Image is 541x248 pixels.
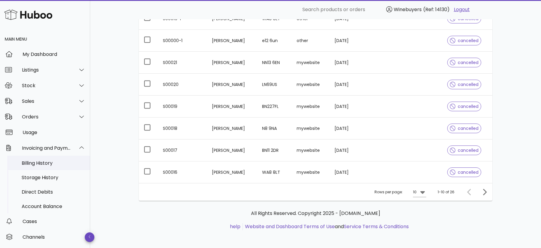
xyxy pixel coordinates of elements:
[330,96,373,118] td: [DATE]
[207,139,257,161] td: [PERSON_NAME]
[374,183,426,201] div: Rows per page:
[450,148,478,152] span: cancelled
[344,223,409,230] a: Service Terms & Conditions
[330,139,373,161] td: [DATE]
[158,52,207,74] td: S00021
[330,30,373,52] td: [DATE]
[144,210,488,217] p: All Rights Reserved. Copyright 2025 - [DOMAIN_NAME]
[207,96,257,118] td: [PERSON_NAME]
[22,189,85,195] div: Direct Debits
[330,52,373,74] td: [DATE]
[257,96,292,118] td: BN227FL
[22,175,85,180] div: Storage History
[22,98,71,104] div: Sales
[158,139,207,161] td: S00017
[207,161,257,183] td: [PERSON_NAME]
[23,219,85,224] div: Cases
[292,52,329,74] td: mywebsite
[22,204,85,209] div: Account Balance
[230,223,240,230] a: help
[292,96,329,118] td: mywebsite
[245,223,335,230] a: Website and Dashboard Terms of Use
[450,104,478,109] span: cancelled
[22,67,71,73] div: Listings
[292,118,329,139] td: mywebsite
[330,74,373,96] td: [DATE]
[292,74,329,96] td: mywebsite
[22,160,85,166] div: Billing History
[450,170,478,174] span: cancelled
[23,130,85,135] div: Usage
[450,17,478,21] span: cancelled
[413,189,417,195] div: 10
[158,74,207,96] td: S00020
[292,139,329,161] td: mywebsite
[330,118,373,139] td: [DATE]
[22,83,71,88] div: Stock
[450,126,478,130] span: cancelled
[479,187,490,197] button: Next page
[158,96,207,118] td: S00019
[450,82,478,87] span: cancelled
[257,161,292,183] td: WA8 8LT
[257,30,292,52] td: e12 6un
[158,30,207,52] td: S00000-1
[207,52,257,74] td: [PERSON_NAME]
[22,114,71,120] div: Orders
[450,38,478,43] span: cancelled
[158,161,207,183] td: S00016
[413,187,426,197] div: 10Rows per page:
[23,234,85,240] div: Channels
[454,6,470,13] a: Logout
[4,8,52,21] img: Huboo Logo
[22,145,71,151] div: Invoicing and Payments
[257,52,292,74] td: NN13 6EN
[207,74,257,96] td: [PERSON_NAME]
[394,6,422,13] span: Winebuyers
[158,118,207,139] td: S00018
[257,139,292,161] td: BN11 2DR
[257,74,292,96] td: LN69US
[207,30,257,52] td: [PERSON_NAME]
[450,60,478,65] span: cancelled
[292,161,329,183] td: mywebsite
[243,223,409,230] li: and
[438,189,454,195] div: 1-10 of 26
[23,51,85,57] div: My Dashboard
[207,118,257,139] td: [PERSON_NAME]
[292,30,329,52] td: other
[257,118,292,139] td: N8 9NA
[330,161,373,183] td: [DATE]
[423,6,450,13] span: (Ref: 14130)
